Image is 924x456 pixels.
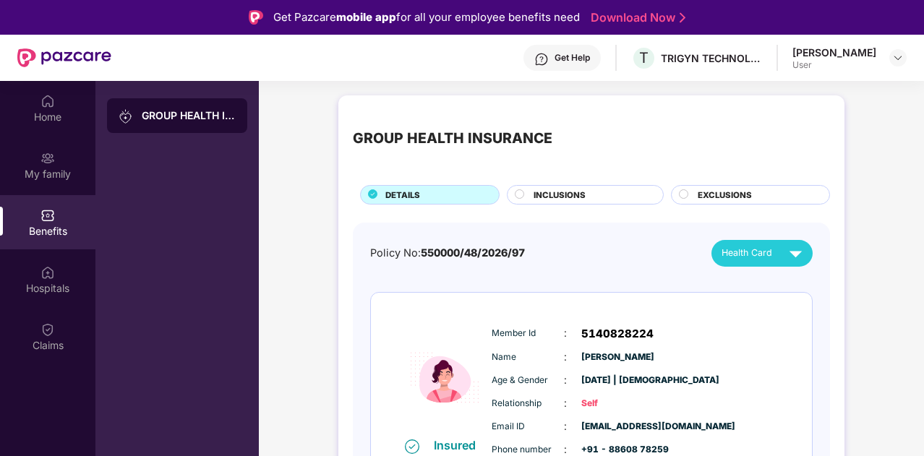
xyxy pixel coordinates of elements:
div: TRIGYN TECHNOLOGIES LIMITED [661,51,762,65]
span: : [564,349,567,365]
span: Email ID [492,420,564,434]
a: Download Now [591,10,681,25]
span: Self [581,397,654,410]
div: [PERSON_NAME] [792,46,876,59]
span: : [564,372,567,388]
img: icon [401,318,488,437]
span: Name [492,350,564,364]
img: svg+xml;base64,PHN2ZyBpZD0iQ2xhaW0iIHhtbG5zPSJodHRwOi8vd3d3LnczLm9yZy8yMDAwL3N2ZyIgd2lkdGg9IjIwIi... [40,322,55,337]
span: DETAILS [385,189,420,202]
div: User [792,59,876,71]
span: 550000/48/2026/97 [421,246,525,259]
strong: mobile app [336,10,396,24]
span: 5140828224 [581,325,654,343]
span: Member Id [492,327,564,340]
img: svg+xml;base64,PHN2ZyB4bWxucz0iaHR0cDovL3d3dy53My5vcmcvMjAwMC9zdmciIHdpZHRoPSIxNiIgaGVpZ2h0PSIxNi... [405,439,419,454]
span: [DATE] | [DEMOGRAPHIC_DATA] [581,374,654,387]
div: Get Help [555,52,590,64]
span: : [564,418,567,434]
span: EXCLUSIONS [698,189,752,202]
span: Age & Gender [492,374,564,387]
div: GROUP HEALTH INSURANCE [353,127,552,150]
img: New Pazcare Logo [17,48,111,67]
span: INCLUSIONS [534,189,586,202]
img: Logo [249,10,263,25]
div: GROUP HEALTH INSURANCE [142,108,236,123]
img: Stroke [680,10,685,25]
span: [PERSON_NAME] [581,350,654,364]
span: [EMAIL_ADDRESS][DOMAIN_NAME] [581,420,654,434]
img: svg+xml;base64,PHN2ZyB3aWR0aD0iMjAiIGhlaWdodD0iMjAiIHZpZXdCb3g9IjAgMCAyMCAyMCIgZmlsbD0ibm9uZSIgeG... [40,151,55,165]
button: Health Card [711,240,813,267]
span: : [564,325,567,341]
span: Health Card [722,246,772,260]
img: svg+xml;base64,PHN2ZyBpZD0iSGVscC0zMngzMiIgeG1sbnM9Imh0dHA6Ly93d3cudzMub3JnLzIwMDAvc3ZnIiB3aWR0aD... [534,52,549,66]
img: svg+xml;base64,PHN2ZyB4bWxucz0iaHR0cDovL3d3dy53My5vcmcvMjAwMC9zdmciIHZpZXdCb3g9IjAgMCAyNCAyNCIgd2... [783,241,808,266]
img: svg+xml;base64,PHN2ZyBpZD0iSG9tZSIgeG1sbnM9Imh0dHA6Ly93d3cudzMub3JnLzIwMDAvc3ZnIiB3aWR0aD0iMjAiIG... [40,94,55,108]
img: svg+xml;base64,PHN2ZyB3aWR0aD0iMjAiIGhlaWdodD0iMjAiIHZpZXdCb3g9IjAgMCAyMCAyMCIgZmlsbD0ibm9uZSIgeG... [119,109,133,124]
img: svg+xml;base64,PHN2ZyBpZD0iQmVuZWZpdHMiIHhtbG5zPSJodHRwOi8vd3d3LnczLm9yZy8yMDAwL3N2ZyIgd2lkdGg9Ij... [40,208,55,223]
img: svg+xml;base64,PHN2ZyBpZD0iRHJvcGRvd24tMzJ4MzIiIHhtbG5zPSJodHRwOi8vd3d3LnczLm9yZy8yMDAwL3N2ZyIgd2... [892,52,904,64]
span: T [639,49,649,66]
div: Insured [434,438,484,452]
img: svg+xml;base64,PHN2ZyBpZD0iSG9zcGl0YWxzIiB4bWxucz0iaHR0cDovL3d3dy53My5vcmcvMjAwMC9zdmciIHdpZHRoPS... [40,265,55,280]
div: Policy No: [370,245,525,262]
span: Relationship [492,397,564,410]
div: Get Pazcare for all your employee benefits need [273,9,580,26]
span: : [564,395,567,411]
